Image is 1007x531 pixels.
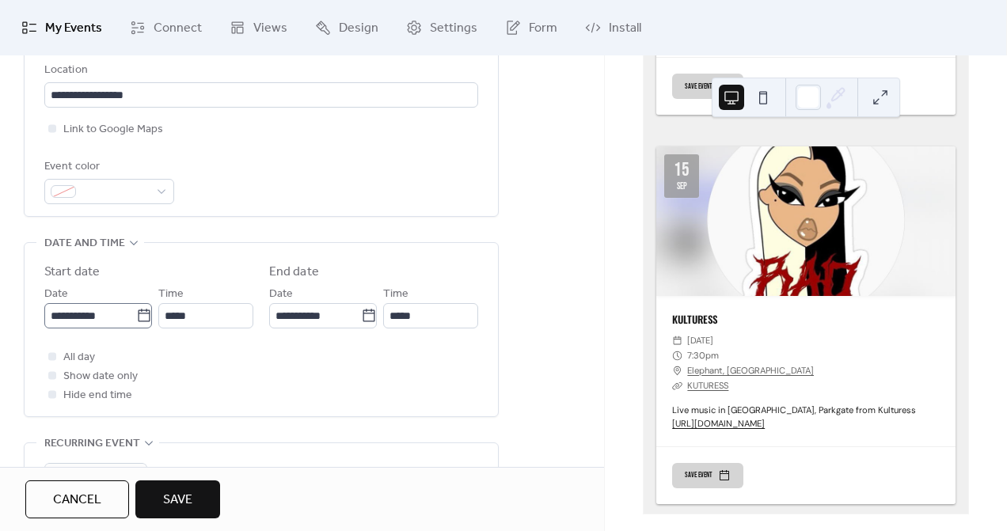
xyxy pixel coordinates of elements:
[394,6,489,49] a: Settings
[45,19,102,38] span: My Events
[44,434,140,453] span: Recurring event
[135,480,220,518] button: Save
[672,418,765,429] a: [URL][DOMAIN_NAME]
[9,6,114,49] a: My Events
[44,263,100,282] div: Start date
[253,19,287,38] span: Views
[672,333,682,348] div: ​
[63,120,163,139] span: Link to Google Maps
[672,74,743,99] button: Save event
[218,6,299,49] a: Views
[383,285,408,304] span: Time
[44,157,171,176] div: Event color
[269,285,293,304] span: Date
[687,333,713,348] span: [DATE]
[44,234,125,253] span: Date and time
[339,19,378,38] span: Design
[63,386,132,405] span: Hide end time
[529,19,557,38] span: Form
[44,61,475,80] div: Location
[53,491,101,510] span: Cancel
[25,480,129,518] button: Cancel
[672,463,743,488] button: Save event
[430,19,477,38] span: Settings
[63,348,95,367] span: All day
[672,348,682,363] div: ​
[573,6,653,49] a: Install
[303,6,390,49] a: Design
[63,367,138,386] span: Show date only
[672,378,682,393] div: ​
[672,363,682,378] div: ​
[154,19,202,38] span: Connect
[674,161,690,180] div: 15
[687,380,728,391] a: KUTURESS
[51,465,119,487] span: Do not repeat
[118,6,214,49] a: Connect
[44,285,68,304] span: Date
[163,491,192,510] span: Save
[158,285,184,304] span: Time
[493,6,569,49] a: Form
[677,182,687,192] div: Sep
[687,348,719,363] span: 7:30pm
[672,312,717,327] a: KULTURESS
[656,404,956,430] div: Live music in [GEOGRAPHIC_DATA], Parkgate from Kulturess
[269,263,319,282] div: End date
[609,19,641,38] span: Install
[687,363,814,378] a: Elephant, [GEOGRAPHIC_DATA]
